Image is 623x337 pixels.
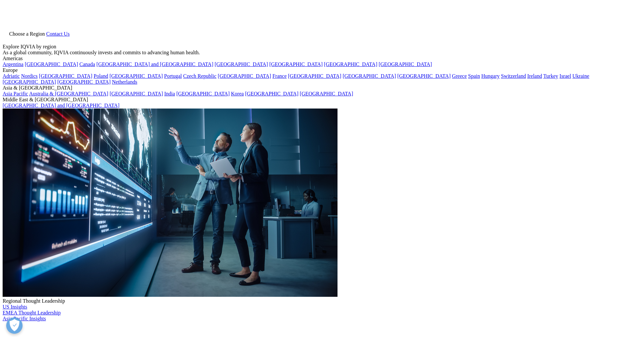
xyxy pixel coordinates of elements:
[481,73,500,79] a: Hungary
[3,109,337,297] img: 2093_analyzing-data-using-big-screen-display-and-laptop.png
[164,73,182,79] a: Portugal
[183,73,216,79] a: Czech Republic
[288,73,341,79] a: [GEOGRAPHIC_DATA]
[94,73,108,79] a: Poland
[3,298,620,304] div: Regional Thought Leadership
[527,73,542,79] a: Ireland
[215,61,268,67] a: [GEOGRAPHIC_DATA]
[3,91,28,96] a: Asia Pacific
[452,73,467,79] a: Greece
[29,91,108,96] a: Australia & [GEOGRAPHIC_DATA]
[300,91,353,96] a: [GEOGRAPHIC_DATA]
[543,73,558,79] a: Turkey
[218,73,271,79] a: [GEOGRAPHIC_DATA]
[272,73,287,79] a: France
[397,73,451,79] a: [GEOGRAPHIC_DATA]
[3,61,24,67] a: Argentina
[176,91,230,96] a: [GEOGRAPHIC_DATA]
[3,322,55,331] img: IQVIA Healthcare Information Technology and Pharma Clinical Research Company
[3,56,620,61] div: Americas
[9,31,45,37] span: Choose a Region
[468,73,480,79] a: Spain
[560,73,571,79] a: Israel
[3,304,27,310] a: US Insights
[79,61,95,67] a: Canada
[110,73,163,79] a: [GEOGRAPHIC_DATA]
[3,316,46,321] a: Asia Pacific Insights
[245,91,298,96] a: [GEOGRAPHIC_DATA]
[3,310,61,315] a: EMEA Thought Leadership
[164,91,175,96] a: India
[112,79,137,85] a: Netherlands
[46,31,70,37] a: Contact Us
[501,73,526,79] a: Switzerland
[379,61,432,67] a: [GEOGRAPHIC_DATA]
[3,103,119,108] a: [GEOGRAPHIC_DATA] and [GEOGRAPHIC_DATA]
[96,61,213,67] a: [GEOGRAPHIC_DATA] and [GEOGRAPHIC_DATA]
[3,85,620,91] div: Asia & [GEOGRAPHIC_DATA]
[269,61,322,67] a: [GEOGRAPHIC_DATA]
[21,73,38,79] a: Nordics
[3,50,620,56] div: As a global community, IQVIA continuously invests and commits to advancing human health.
[324,61,377,67] a: [GEOGRAPHIC_DATA]
[3,79,56,85] a: [GEOGRAPHIC_DATA]
[343,73,396,79] a: [GEOGRAPHIC_DATA]
[231,91,244,96] a: Korea
[3,67,620,73] div: Europe
[3,97,620,103] div: Middle East & [GEOGRAPHIC_DATA]
[6,317,23,334] button: Open Preferences
[25,61,78,67] a: [GEOGRAPHIC_DATA]
[3,73,20,79] a: Adriatic
[110,91,163,96] a: [GEOGRAPHIC_DATA]
[39,73,92,79] a: [GEOGRAPHIC_DATA]
[57,79,111,85] a: [GEOGRAPHIC_DATA]
[572,73,589,79] a: Ukraine
[3,44,620,50] div: Explore IQVIA by region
